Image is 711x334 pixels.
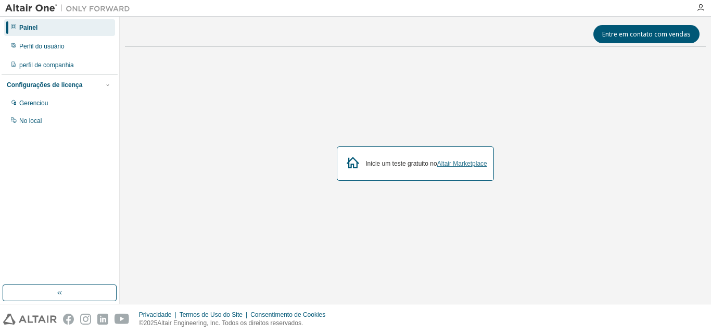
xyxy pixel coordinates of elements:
[437,160,487,167] a: Altair Marketplace
[63,314,74,325] img: facebook.svg
[139,311,172,318] font: Privacidade
[19,61,74,69] font: perfil de companhia
[19,43,65,50] font: Perfil do usuário
[7,81,82,89] font: Configurações de licença
[80,314,91,325] img: instagram.svg
[180,311,243,318] font: Termos de Uso do Site
[139,319,144,327] font: ©
[5,3,135,14] img: Altair Um
[250,311,325,318] font: Consentimento de Cookies
[97,314,108,325] img: linkedin.svg
[602,30,691,39] font: Entre em contato com vendas
[115,314,130,325] img: youtube.svg
[144,319,158,327] font: 2025
[157,319,303,327] font: Altair Engineering, Inc. Todos os direitos reservados.
[365,160,437,167] font: Inicie um teste gratuito no
[19,117,42,125] font: No local
[19,100,48,107] font: Gerenciou
[3,314,57,325] img: altair_logo.svg
[19,24,37,31] font: Painel
[593,25,700,43] button: Entre em contato com vendas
